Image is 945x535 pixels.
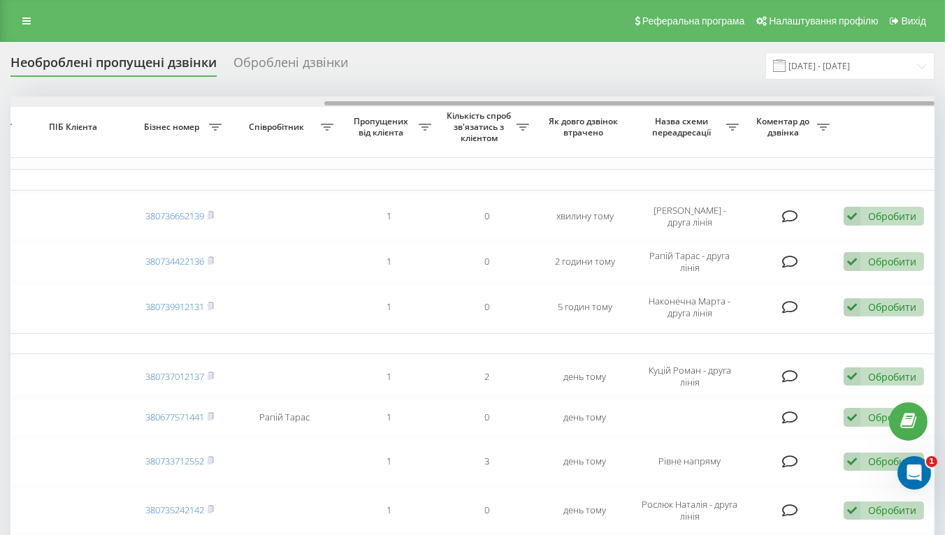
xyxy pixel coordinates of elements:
td: 1 [340,488,438,534]
td: день тому [536,399,634,436]
td: 0 [438,242,536,281]
span: Реферальна програма [642,15,745,27]
a: 380739912131 [145,300,204,313]
span: Назва схеми переадресації [641,116,726,138]
td: 1 [340,284,438,330]
div: Оброблені дзвінки [233,55,348,77]
td: день тому [536,439,634,485]
div: Необроблені пропущені дзвінки [10,55,217,77]
td: день тому [536,357,634,396]
iframe: Intercom live chat [897,456,931,490]
td: Рівне напряму [634,439,746,485]
td: день тому [536,488,634,534]
div: Обробити [868,504,916,517]
a: 380735242142 [145,504,204,516]
span: Бізнес номер [138,122,209,133]
td: 3 [438,439,536,485]
span: Налаштування профілю [769,15,878,27]
span: Коментар до дзвінка [753,116,817,138]
td: хвилину тому [536,193,634,240]
td: Куцій Роман - друга лінія [634,357,746,396]
td: 1 [340,439,438,485]
span: Як довго дзвінок втрачено [547,116,623,138]
div: Обробити [868,210,916,223]
td: 0 [438,193,536,240]
div: Обробити [868,455,916,468]
a: 380677571441 [145,411,204,423]
td: Рослюк Наталія - друга лінія [634,488,746,534]
a: 380733712552 [145,455,204,467]
div: Обробити [868,370,916,383]
div: Обробити [868,411,916,424]
a: 380734422136 [145,255,204,267]
td: 0 [438,399,536,436]
td: 2 години тому [536,242,634,281]
a: 380736652139 [145,210,204,222]
div: Обробити [868,300,916,314]
span: Кількість спроб зв'язатись з клієнтом [445,110,517,143]
td: 1 [340,242,438,281]
span: 1 [926,456,937,467]
td: 1 [340,193,438,240]
span: Вихід [902,15,926,27]
td: 5 годин тому [536,284,634,330]
span: Пропущених від клієнта [347,116,419,138]
td: Рапій Тарас - друга лінія [634,242,746,281]
td: Наконечна Марта - друга лінія [634,284,746,330]
td: Рапій Тарас [229,399,340,436]
a: 380737012137 [145,370,204,383]
td: 2 [438,357,536,396]
td: 1 [340,357,438,396]
span: Співробітник [236,122,321,133]
td: 0 [438,284,536,330]
td: [PERSON_NAME] - друга лінія [634,193,746,240]
td: 0 [438,488,536,534]
div: Обробити [868,255,916,268]
td: 1 [340,399,438,436]
span: ПІБ Клієнта [31,122,119,133]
